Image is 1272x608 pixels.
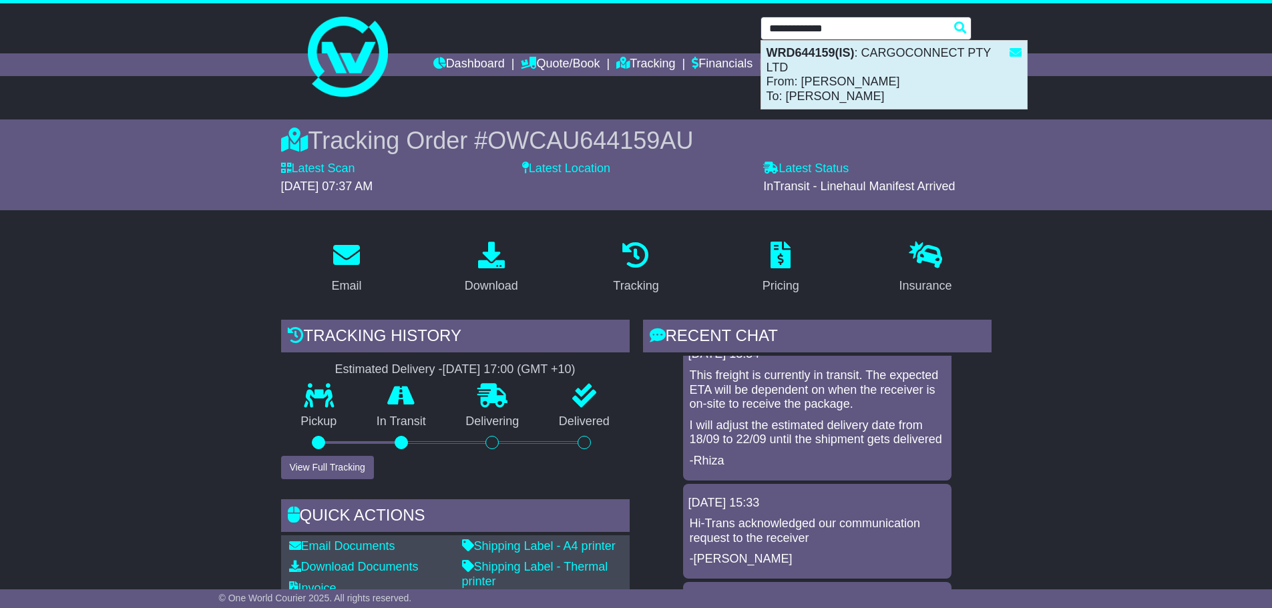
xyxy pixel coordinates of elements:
[763,162,849,176] label: Latest Status
[767,46,855,59] strong: WRD644159(IS)
[281,162,355,176] label: Latest Scan
[521,53,600,76] a: Quote/Book
[281,456,374,479] button: View Full Tracking
[522,162,610,176] label: Latest Location
[690,454,945,469] p: -Rhiza
[456,237,527,300] a: Download
[357,414,446,429] p: In Transit
[281,320,630,356] div: Tracking history
[690,418,945,447] p: I will adjust the estimated delivery date from 18/09 to 22/09 until the shipment gets delivered
[289,581,337,595] a: Invoice
[763,180,955,193] span: InTransit - Linehaul Manifest Arrived
[289,539,395,553] a: Email Documents
[446,414,540,429] p: Delivering
[331,277,361,295] div: Email
[462,560,608,588] a: Shipping Label - Thermal printer
[281,362,630,377] div: Estimated Delivery -
[616,53,675,76] a: Tracking
[443,362,576,377] div: [DATE] 17:00 (GMT +10)
[281,414,357,429] p: Pickup
[761,41,1027,109] div: : CARGOCONNECT PTY LTD From: [PERSON_NAME] To: [PERSON_NAME]
[899,277,952,295] div: Insurance
[323,237,370,300] a: Email
[690,368,945,412] p: This freight is currently in transit. The expected ETA will be dependent on when the receiver is ...
[539,414,630,429] p: Delivered
[643,320,992,356] div: RECENT CHAT
[219,593,412,603] span: © One World Courier 2025. All rights reserved.
[281,180,373,193] span: [DATE] 07:37 AM
[613,277,658,295] div: Tracking
[692,53,753,76] a: Financials
[891,237,961,300] a: Insurance
[289,560,419,573] a: Download Documents
[604,237,667,300] a: Tracking
[690,517,945,545] p: Hi-Trans acknowledged our communication request to the receiver
[688,496,946,511] div: [DATE] 15:33
[763,277,799,295] div: Pricing
[690,552,945,567] p: -[PERSON_NAME]
[281,499,630,535] div: Quick Actions
[465,277,518,295] div: Download
[281,126,992,155] div: Tracking Order #
[462,539,616,553] a: Shipping Label - A4 printer
[754,237,808,300] a: Pricing
[487,127,693,154] span: OWCAU644159AU
[433,53,505,76] a: Dashboard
